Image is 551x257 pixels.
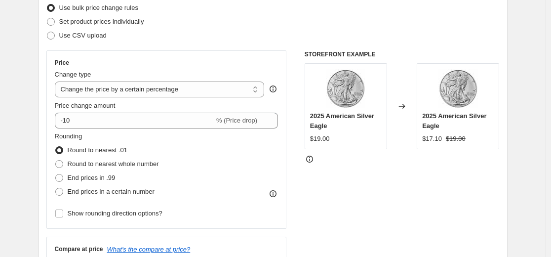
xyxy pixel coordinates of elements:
span: % (Price drop) [216,117,257,124]
span: Rounding [55,132,82,140]
input: -15 [55,113,214,128]
span: End prices in .99 [68,174,116,181]
img: 2025-1-oz-american-silver-eagle-coin-bu_299042_slab_80x.jpg [438,69,478,108]
span: 2025 American Silver Eagle [422,112,486,129]
div: help [268,84,278,94]
span: Change type [55,71,91,78]
button: What's the compare at price? [107,246,191,253]
div: $19.00 [310,134,330,144]
div: $17.10 [422,134,442,144]
h3: Compare at price [55,245,103,253]
span: Use bulk price change rules [59,4,138,11]
span: Use CSV upload [59,32,107,39]
h6: STOREFRONT EXAMPLE [305,50,500,58]
span: Show rounding direction options? [68,210,162,217]
h3: Price [55,59,69,67]
span: End prices in a certain number [68,188,155,195]
span: Set product prices individually [59,18,144,25]
img: 2025-1-oz-american-silver-eagle-coin-bu_299042_slab_80x.jpg [326,69,365,108]
strike: $19.00 [446,134,466,144]
span: Round to nearest .01 [68,146,127,154]
span: Price change amount [55,102,116,109]
span: Round to nearest whole number [68,160,159,168]
span: 2025 American Silver Eagle [310,112,374,129]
